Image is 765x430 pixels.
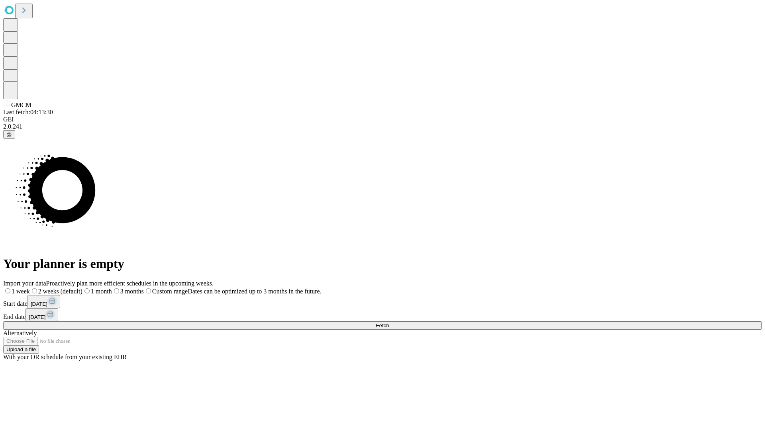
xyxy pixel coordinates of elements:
[152,288,188,295] span: Custom range
[3,256,762,271] h1: Your planner is empty
[3,123,762,130] div: 2.0.241
[38,288,82,295] span: 2 weeks (default)
[25,308,58,321] button: [DATE]
[3,116,762,123] div: GEI
[31,301,47,307] span: [DATE]
[376,322,389,328] span: Fetch
[12,288,30,295] span: 1 week
[3,130,15,139] button: @
[120,288,144,295] span: 3 months
[6,131,12,137] span: @
[27,295,60,308] button: [DATE]
[46,280,214,287] span: Proactively plan more efficient schedules in the upcoming weeks.
[3,109,53,115] span: Last fetch: 04:13:30
[91,288,112,295] span: 1 month
[114,288,119,293] input: 3 months
[11,102,31,108] span: GMCM
[146,288,151,293] input: Custom rangeDates can be optimized up to 3 months in the future.
[3,280,46,287] span: Import your data
[3,354,127,360] span: With your OR schedule from your existing EHR
[188,288,321,295] span: Dates can be optimized up to 3 months in the future.
[3,330,37,336] span: Alternatively
[29,314,45,320] span: [DATE]
[32,288,37,293] input: 2 weeks (default)
[84,288,90,293] input: 1 month
[5,288,10,293] input: 1 week
[3,308,762,321] div: End date
[3,321,762,330] button: Fetch
[3,345,39,354] button: Upload a file
[3,295,762,308] div: Start date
